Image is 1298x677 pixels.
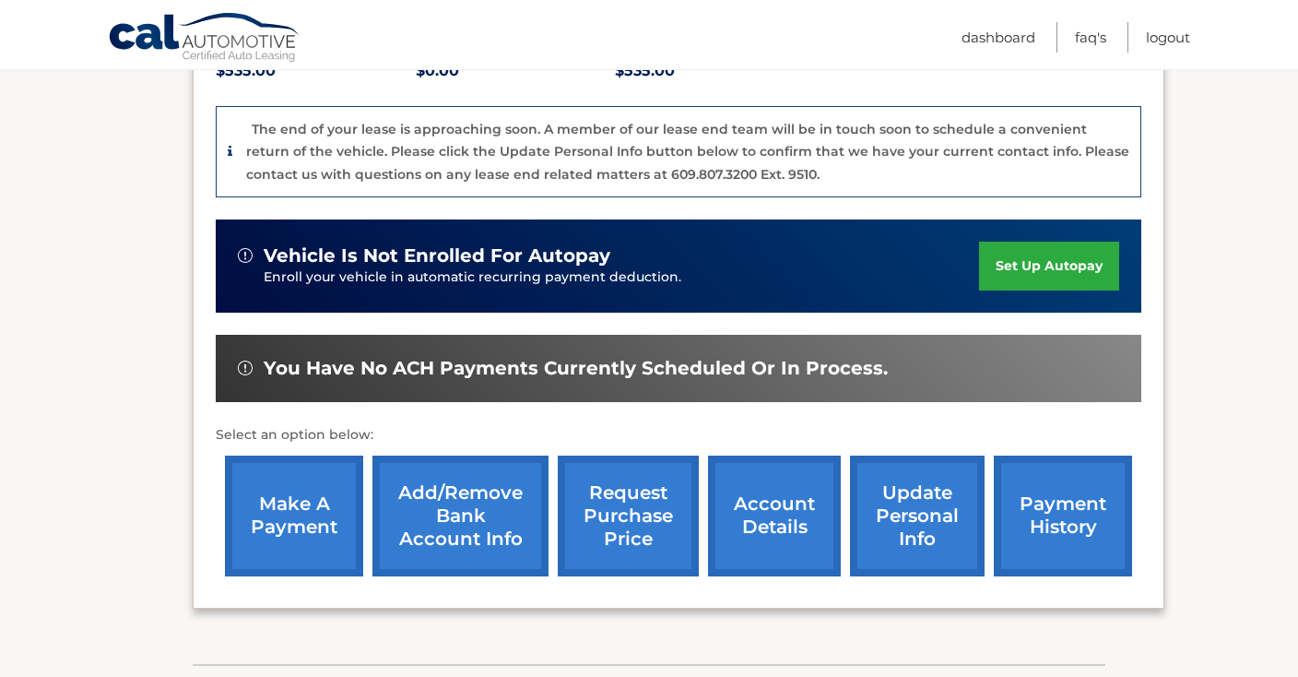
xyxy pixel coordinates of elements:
[615,58,815,84] p: $535.00
[1075,22,1106,53] a: FAQ's
[264,267,979,288] p: Enroll your vehicle in automatic recurring payment deduction.
[225,456,363,576] a: make a payment
[962,22,1035,53] a: Dashboard
[238,361,253,375] img: alert-white.svg
[238,248,253,263] img: alert-white.svg
[264,357,888,380] span: You have no ACH payments currently scheduled or in process.
[372,456,549,576] a: Add/Remove bank account info
[246,121,1129,183] p: The end of your lease is approaching soon. A member of our lease end team will be in touch soon t...
[994,456,1132,576] a: payment history
[264,244,610,267] span: vehicle is not enrolled for autopay
[216,58,416,84] p: $535.00
[979,242,1119,291] a: set up autopay
[216,424,1141,446] p: Select an option below:
[558,456,699,576] a: request purchase price
[108,12,301,65] a: Cal Automotive
[416,58,616,84] p: $0.00
[1146,22,1190,53] a: Logout
[708,456,841,576] a: account details
[850,456,985,576] a: update personal info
